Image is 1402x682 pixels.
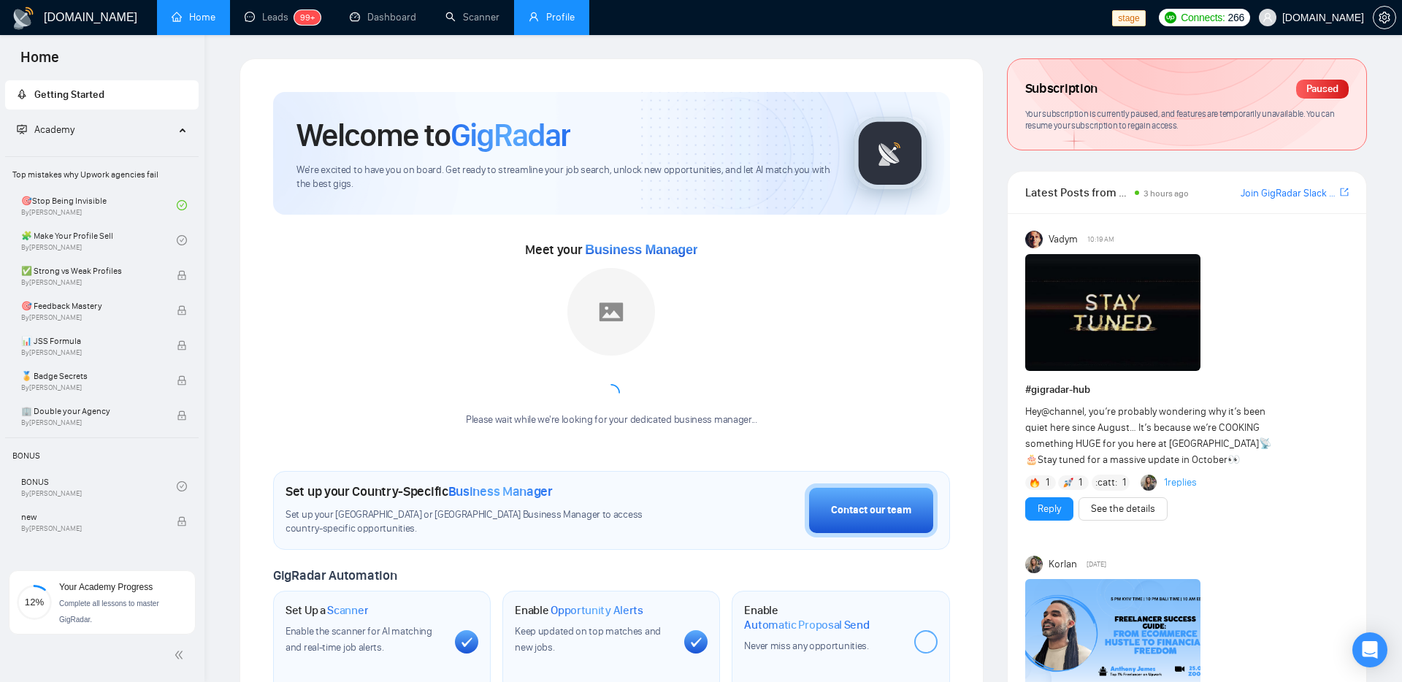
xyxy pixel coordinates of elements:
[177,516,187,526] span: lock
[17,123,74,136] span: Academy
[1091,501,1155,517] a: See the details
[1352,632,1387,667] div: Open Intercom Messenger
[1025,183,1131,202] span: Latest Posts from the GigRadar Community
[177,481,187,491] span: check-circle
[1025,404,1284,468] div: Hey , you’re probably wondering why it’s been quiet here since August… It’s because we’re COOKING...
[1087,233,1114,246] span: 10:19 AM
[1049,231,1078,248] span: Vadym
[9,47,71,77] span: Home
[1046,475,1049,490] span: 1
[177,200,187,210] span: check-circle
[177,410,187,421] span: lock
[294,10,321,25] sup: 99+
[1373,6,1396,29] button: setting
[21,369,161,383] span: 🏅 Badge Secrets
[21,334,161,348] span: 📊 JSS Formula
[174,648,188,662] span: double-left
[21,510,161,524] span: new
[551,603,643,618] span: Opportunity Alerts
[177,270,187,280] span: lock
[286,508,677,536] span: Set up your [GEOGRAPHIC_DATA] or [GEOGRAPHIC_DATA] Business Manager to access country-specific op...
[1025,231,1043,248] img: Vadym
[515,603,643,618] h1: Enable
[59,582,153,592] span: Your Academy Progress
[286,483,553,499] h1: Set up your Country-Specific
[1165,12,1176,23] img: upwork-logo.png
[1259,437,1271,450] span: 📡
[1041,405,1084,418] span: @channel
[529,11,575,23] a: userProfile
[172,11,215,23] a: homeHome
[17,597,52,607] span: 12%
[7,441,197,470] span: BONUS
[1227,453,1240,466] span: 👀
[1025,77,1098,101] span: Subscription
[831,502,911,518] div: Contact our team
[1063,478,1073,488] img: 🚀
[805,483,938,537] button: Contact our team
[21,524,161,533] span: By [PERSON_NAME]
[1122,475,1126,490] span: 1
[1079,497,1168,521] button: See the details
[21,224,177,256] a: 🧩 Make Your Profile SellBy[PERSON_NAME]
[350,11,416,23] a: dashboardDashboard
[600,382,622,404] span: loading
[21,383,161,392] span: By [PERSON_NAME]
[17,124,27,134] span: fund-projection-screen
[59,599,159,624] span: Complete all lessons to master GigRadar.
[177,375,187,386] span: lock
[1038,501,1061,517] a: Reply
[1164,475,1197,490] a: 1replies
[1373,12,1396,23] a: setting
[1144,188,1189,199] span: 3 hours ago
[1025,254,1200,371] img: F09H58EC2UD-IMG_0773.jpg
[1049,556,1077,572] span: Korlan
[1340,186,1349,198] span: export
[245,11,321,23] a: messageLeads99+
[1181,9,1225,26] span: Connects:
[1025,556,1043,573] img: Korlan
[286,603,368,618] h1: Set Up a
[7,160,197,189] span: Top mistakes why Upwork agencies fail
[21,299,161,313] span: 🎯 Feedback Mastery
[34,123,74,136] span: Academy
[1263,12,1273,23] span: user
[177,305,187,315] span: lock
[567,268,655,356] img: placeholder.png
[744,618,869,632] span: Automatic Proposal Send
[21,189,177,221] a: 🎯Stop Being InvisibleBy[PERSON_NAME]
[1079,475,1082,490] span: 1
[296,115,570,155] h1: Welcome to
[327,603,368,618] span: Scanner
[5,80,199,110] li: Getting Started
[1025,453,1038,466] span: 🎂
[1340,185,1349,199] a: export
[515,625,661,654] span: Keep updated on top matches and new jobs.
[177,340,187,350] span: lock
[451,115,570,155] span: GigRadar
[457,413,766,427] div: Please wait while we're looking for your dedicated business manager...
[177,235,187,245] span: check-circle
[1374,12,1395,23] span: setting
[1025,497,1073,521] button: Reply
[1141,475,1157,491] img: Korlan
[21,404,161,418] span: 🏢 Double your Agency
[21,348,161,357] span: By [PERSON_NAME]
[12,7,35,30] img: logo
[1112,10,1145,26] span: stage
[1095,475,1117,491] span: :catt:
[1296,80,1349,99] div: Paused
[34,88,104,101] span: Getting Started
[21,313,161,322] span: By [PERSON_NAME]
[1228,9,1244,26] span: 266
[1030,478,1040,488] img: 🔥
[445,11,499,23] a: searchScanner
[525,242,697,258] span: Meet your
[448,483,553,499] span: Business Manager
[21,264,161,278] span: ✅ Strong vs Weak Profiles
[1025,382,1349,398] h1: # gigradar-hub
[21,470,177,502] a: BONUSBy[PERSON_NAME]
[1241,185,1337,202] a: Join GigRadar Slack Community
[21,418,161,427] span: By [PERSON_NAME]
[744,603,902,632] h1: Enable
